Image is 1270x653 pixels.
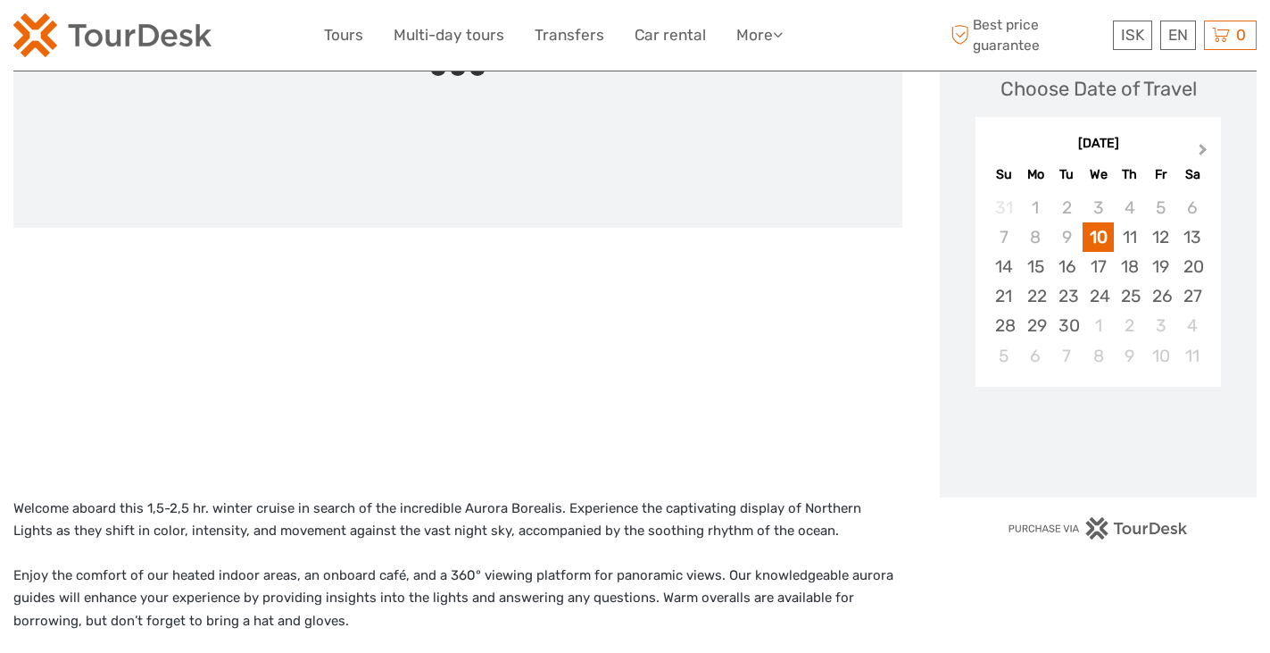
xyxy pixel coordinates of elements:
[1176,222,1208,252] div: Choose Saturday, September 13th, 2025
[1176,252,1208,281] div: Choose Saturday, September 20th, 2025
[1020,341,1051,371] div: Choose Monday, October 6th, 2025
[1092,433,1104,445] div: Loading...
[1145,281,1176,311] div: Choose Friday, September 26th, 2025
[1114,281,1145,311] div: Choose Thursday, September 25th, 2025
[1083,163,1114,187] div: We
[1051,163,1083,187] div: Tu
[1000,75,1197,103] div: Choose Date of Travel
[1176,341,1208,371] div: Choose Saturday, October 11th, 2025
[13,13,212,57] img: 120-15d4194f-c635-41b9-a512-a3cb382bfb57_logo_small.png
[1020,252,1051,281] div: Choose Monday, September 15th, 2025
[1145,193,1176,222] div: Not available Friday, September 5th, 2025
[535,22,604,48] a: Transfers
[1051,193,1083,222] div: Not available Tuesday, September 2nd, 2025
[988,222,1019,252] div: Not available Sunday, September 7th, 2025
[13,565,902,633] p: Enjoy the comfort of our heated indoor areas, an onboard café, and a 360° viewing platform for pa...
[1176,311,1208,340] div: Choose Saturday, October 4th, 2025
[1114,341,1145,371] div: Choose Thursday, October 9th, 2025
[1020,311,1051,340] div: Choose Monday, September 29th, 2025
[1008,517,1189,540] img: PurchaseViaTourDesk.png
[1051,311,1083,340] div: Choose Tuesday, September 30th, 2025
[988,341,1019,371] div: Choose Sunday, October 5th, 2025
[1114,311,1145,340] div: Choose Thursday, October 2nd, 2025
[988,311,1019,340] div: Choose Sunday, September 28th, 2025
[1051,281,1083,311] div: Choose Tuesday, September 23rd, 2025
[1020,222,1051,252] div: Not available Monday, September 8th, 2025
[1083,222,1114,252] div: Choose Wednesday, September 10th, 2025
[988,163,1019,187] div: Su
[1083,281,1114,311] div: Choose Wednesday, September 24th, 2025
[1121,26,1144,44] span: ISK
[988,252,1019,281] div: Choose Sunday, September 14th, 2025
[1020,281,1051,311] div: Choose Monday, September 22nd, 2025
[1114,252,1145,281] div: Choose Thursday, September 18th, 2025
[1145,341,1176,371] div: Choose Friday, October 10th, 2025
[988,193,1019,222] div: Not available Sunday, August 31st, 2025
[975,135,1221,154] div: [DATE]
[988,281,1019,311] div: Choose Sunday, September 21st, 2025
[1176,281,1208,311] div: Choose Saturday, September 27th, 2025
[1051,222,1083,252] div: Not available Tuesday, September 9th, 2025
[736,22,783,48] a: More
[1020,193,1051,222] div: Not available Monday, September 1st, 2025
[1176,193,1208,222] div: Not available Saturday, September 6th, 2025
[1145,222,1176,252] div: Choose Friday, September 12th, 2025
[1145,163,1176,187] div: Fr
[1083,193,1114,222] div: Not available Wednesday, September 3rd, 2025
[1145,252,1176,281] div: Choose Friday, September 19th, 2025
[1233,26,1249,44] span: 0
[394,22,504,48] a: Multi-day tours
[1145,311,1176,340] div: Choose Friday, October 3rd, 2025
[1051,341,1083,371] div: Choose Tuesday, October 7th, 2025
[946,15,1108,54] span: Best price guarantee
[981,193,1215,371] div: month 2025-09
[1083,341,1114,371] div: Choose Wednesday, October 8th, 2025
[1176,163,1208,187] div: Sa
[1114,163,1145,187] div: Th
[1020,163,1051,187] div: Mo
[1160,21,1196,50] div: EN
[1051,252,1083,281] div: Choose Tuesday, September 16th, 2025
[1114,222,1145,252] div: Choose Thursday, September 11th, 2025
[1114,193,1145,222] div: Not available Thursday, September 4th, 2025
[1083,252,1114,281] div: Choose Wednesday, September 17th, 2025
[13,498,902,543] p: Welcome aboard this 1,5-2,5 hr. winter cruise in search of the incredible Aurora Borealis. Experi...
[635,22,706,48] a: Car rental
[1083,311,1114,340] div: Choose Wednesday, October 1st, 2025
[324,22,363,48] a: Tours
[1191,139,1219,168] button: Next Month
